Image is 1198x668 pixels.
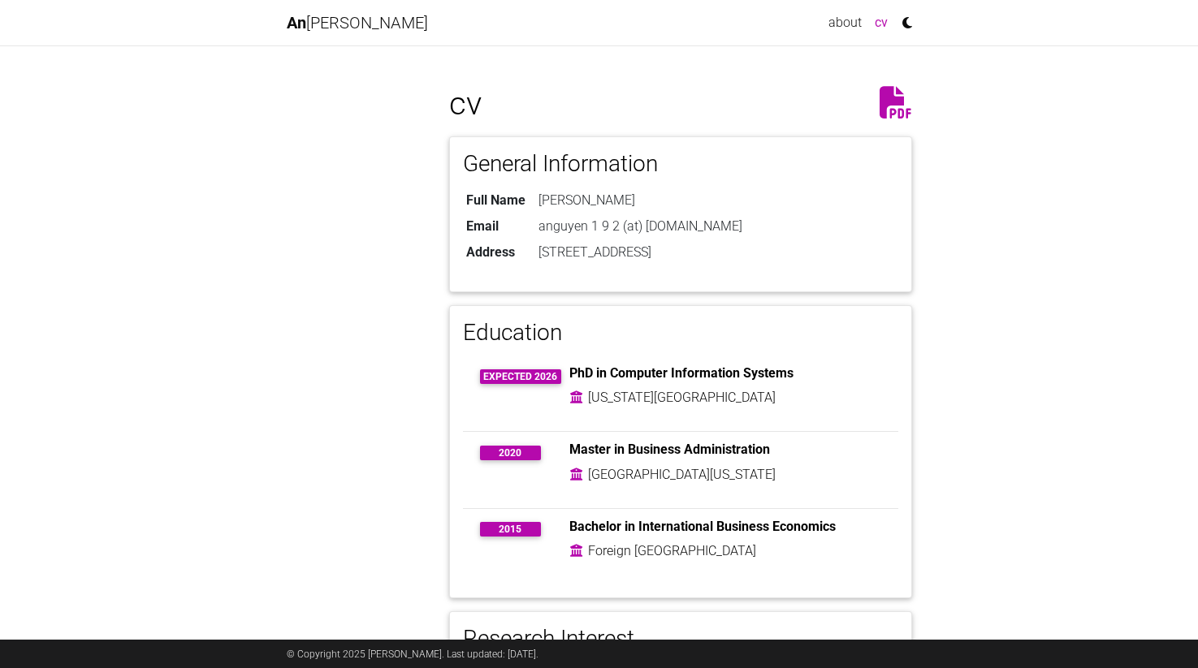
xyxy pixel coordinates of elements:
h3: General Information [463,150,898,178]
td: [GEOGRAPHIC_DATA][US_STATE] [587,464,776,485]
a: An[PERSON_NAME] [287,6,428,39]
div: © Copyright 2025 [PERSON_NAME]. Last updated: [DATE]. [275,640,924,668]
td: [US_STATE][GEOGRAPHIC_DATA] [587,387,776,408]
h6: PhD in Computer Information Systems [569,365,881,381]
span: 2020 [480,446,541,460]
span: An [287,13,306,32]
td: anguyen 1 9 2 (at) [DOMAIN_NAME] [532,213,746,239]
b: Full Name [466,192,525,208]
span: Expected 2026 [480,369,562,384]
span: 2015 [480,522,541,537]
a: cv [868,6,894,39]
h3: Education [463,319,898,347]
h6: Bachelor in International Business Economics [569,519,881,534]
h1: cv [449,84,912,123]
b: Email [466,218,499,234]
h6: Master in Business Administration [569,442,881,457]
td: Foreign [GEOGRAPHIC_DATA] [587,541,757,562]
td: [STREET_ADDRESS] [532,239,746,265]
a: about [822,6,868,39]
td: [PERSON_NAME] [532,187,746,213]
h3: Research Interest [463,625,898,653]
b: Address [466,244,515,260]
